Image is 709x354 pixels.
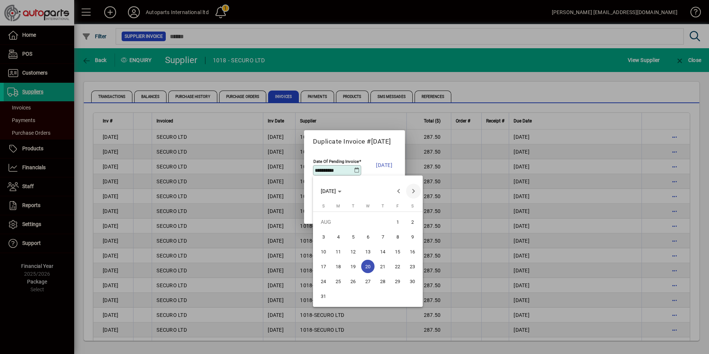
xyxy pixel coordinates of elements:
span: W [366,204,370,209]
span: 30 [406,275,419,288]
button: Fri Aug 15 2025 [390,244,405,259]
span: 2 [406,215,419,229]
button: Wed Aug 13 2025 [360,244,375,259]
span: [DATE] [321,188,336,194]
button: Tue Aug 05 2025 [346,229,360,244]
span: 1 [391,215,404,229]
button: Wed Aug 20 2025 [360,259,375,274]
button: Mon Aug 11 2025 [331,244,346,259]
span: 14 [376,245,389,258]
span: 10 [317,245,330,258]
span: 21 [376,260,389,273]
span: F [396,204,399,209]
span: 15 [391,245,404,258]
button: Sun Aug 24 2025 [316,274,331,289]
span: 5 [346,230,360,243]
span: 24 [317,275,330,288]
button: Thu Aug 07 2025 [375,229,390,244]
span: 4 [332,230,345,243]
button: Sun Aug 31 2025 [316,289,331,304]
span: 23 [406,260,419,273]
button: Sat Aug 23 2025 [405,259,420,274]
span: S [322,204,325,209]
span: 20 [361,260,375,273]
span: 11 [332,245,345,258]
button: Mon Aug 04 2025 [331,229,346,244]
span: 25 [332,275,345,288]
button: Choose month and year [318,184,344,198]
button: Next month [406,184,421,199]
span: T [382,204,384,209]
span: 9 [406,230,419,243]
button: Sat Aug 30 2025 [405,274,420,289]
span: 6 [361,230,375,243]
button: Sat Aug 16 2025 [405,244,420,259]
span: 13 [361,245,375,258]
button: Fri Aug 08 2025 [390,229,405,244]
button: Thu Aug 21 2025 [375,259,390,274]
span: 29 [391,275,404,288]
button: Sun Aug 10 2025 [316,244,331,259]
button: Mon Aug 25 2025 [331,274,346,289]
span: 17 [317,260,330,273]
button: Sun Aug 17 2025 [316,259,331,274]
button: Wed Aug 27 2025 [360,274,375,289]
button: Sat Aug 02 2025 [405,214,420,229]
span: 31 [317,289,330,303]
button: Wed Aug 06 2025 [360,229,375,244]
button: Tue Aug 12 2025 [346,244,360,259]
span: 16 [406,245,419,258]
button: Fri Aug 01 2025 [390,214,405,229]
span: 12 [346,245,360,258]
span: 8 [391,230,404,243]
span: M [336,204,340,209]
button: Fri Aug 22 2025 [390,259,405,274]
span: 28 [376,275,389,288]
button: Thu Aug 14 2025 [375,244,390,259]
span: 18 [332,260,345,273]
button: Tue Aug 19 2025 [346,259,360,274]
button: Sun Aug 03 2025 [316,229,331,244]
span: 19 [346,260,360,273]
span: S [411,204,414,209]
span: T [352,204,354,209]
button: Sat Aug 09 2025 [405,229,420,244]
span: 27 [361,275,375,288]
button: Thu Aug 28 2025 [375,274,390,289]
button: Previous month [391,184,406,199]
span: 26 [346,275,360,288]
span: 7 [376,230,389,243]
td: AUG [316,214,390,229]
button: Fri Aug 29 2025 [390,274,405,289]
button: Mon Aug 18 2025 [331,259,346,274]
span: 3 [317,230,330,243]
button: Tue Aug 26 2025 [346,274,360,289]
span: 22 [391,260,404,273]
